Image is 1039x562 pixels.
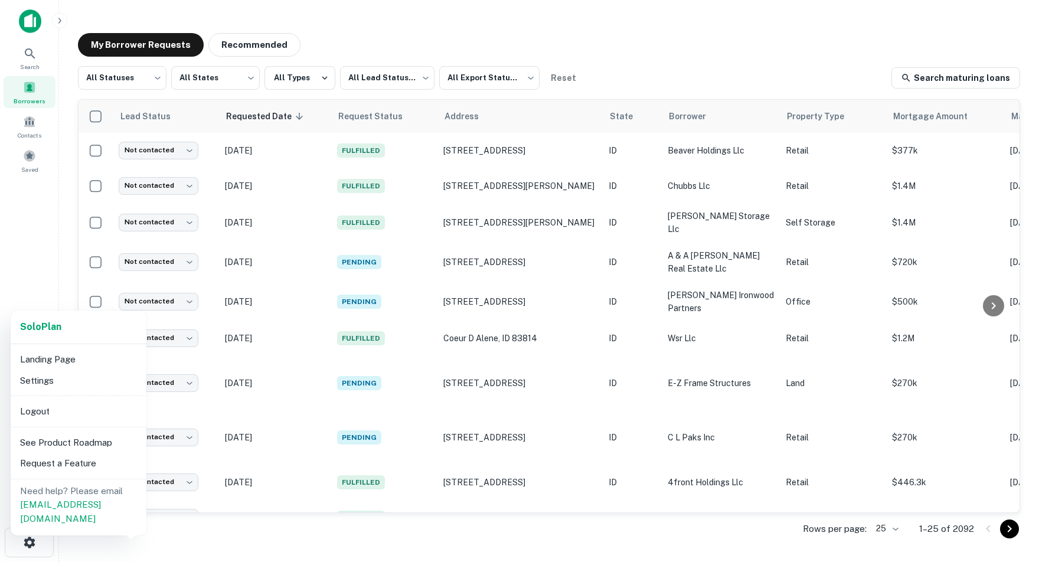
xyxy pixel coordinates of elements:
li: Logout [15,401,142,422]
li: Request a Feature [15,453,142,474]
li: See Product Roadmap [15,432,142,453]
p: Need help? Please email [20,484,137,526]
li: Settings [15,370,142,391]
strong: Solo Plan [20,321,61,332]
iframe: Chat Widget [980,468,1039,524]
a: [EMAIL_ADDRESS][DOMAIN_NAME] [20,499,101,524]
a: SoloPlan [20,320,61,334]
li: Landing Page [15,349,142,370]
